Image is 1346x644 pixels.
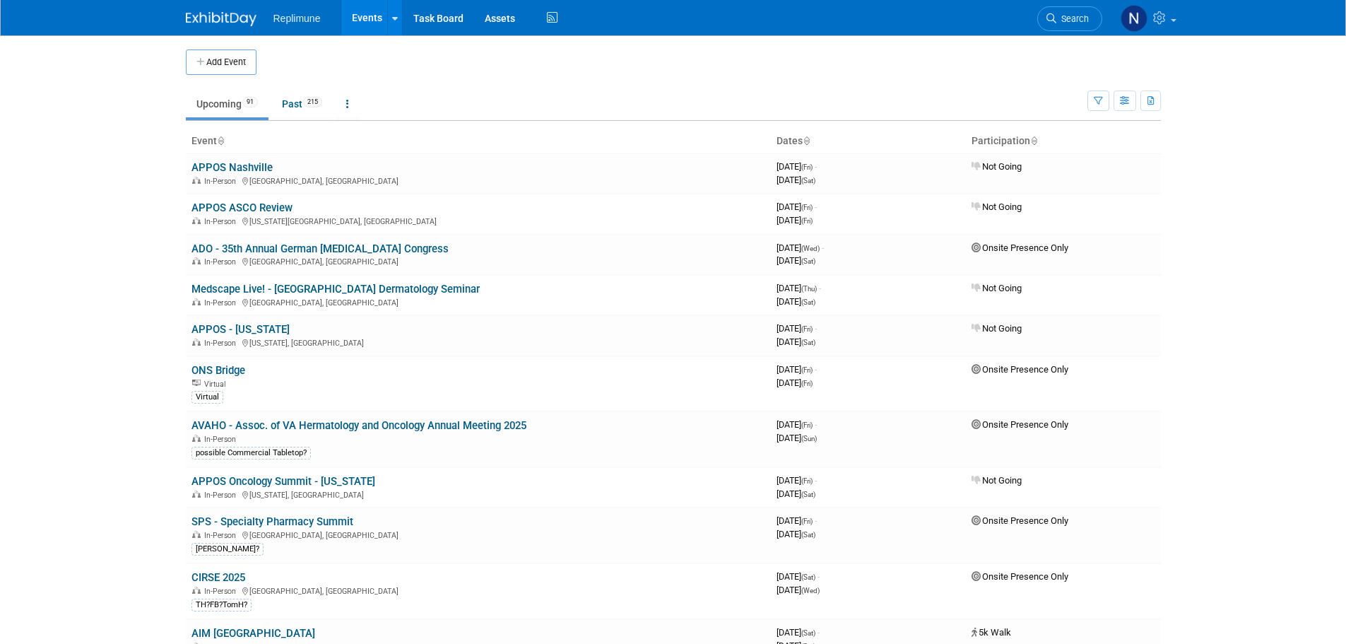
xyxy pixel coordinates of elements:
a: SPS - Specialty Pharmacy Summit [191,515,353,528]
a: AVAHO - Assoc. of VA Hermatology and Oncology Annual Meeting 2025 [191,419,526,432]
span: [DATE] [777,323,817,334]
span: [DATE] [777,488,815,499]
span: In-Person [204,339,240,348]
a: Sort by Start Date [803,135,810,146]
span: (Fri) [801,517,813,525]
div: [US_STATE], [GEOGRAPHIC_DATA] [191,488,765,500]
a: Search [1037,6,1102,31]
span: [DATE] [777,242,824,253]
span: (Fri) [801,325,813,333]
span: Onsite Presence Only [972,364,1068,375]
span: [DATE] [777,336,815,347]
a: APPOS Nashville [191,161,273,174]
span: - [815,419,817,430]
span: (Fri) [801,217,813,225]
div: TH?FB?TomH? [191,599,252,611]
span: [DATE] [777,364,817,375]
div: [PERSON_NAME]? [191,543,264,556]
span: 91 [242,97,258,107]
span: In-Person [204,177,240,186]
img: In-Person Event [192,339,201,346]
a: Medscape Live! - [GEOGRAPHIC_DATA] Dermatology Seminar [191,283,480,295]
a: CIRSE 2025 [191,571,245,584]
span: (Thu) [801,285,817,293]
span: - [819,283,821,293]
a: AIM [GEOGRAPHIC_DATA] [191,627,315,640]
span: Onsite Presence Only [972,571,1068,582]
span: (Wed) [801,245,820,252]
span: In-Person [204,587,240,596]
span: (Sat) [801,257,815,265]
span: - [815,323,817,334]
img: In-Person Event [192,491,201,498]
span: Not Going [972,323,1022,334]
span: [DATE] [777,215,813,226]
span: Onsite Presence Only [972,515,1068,526]
a: APPOS - [US_STATE] [191,323,290,336]
span: [DATE] [777,175,815,185]
span: (Sat) [801,298,815,306]
span: - [815,161,817,172]
span: In-Person [204,435,240,444]
a: APPOS Oncology Summit - [US_STATE] [191,475,375,488]
span: (Sat) [801,531,815,539]
img: In-Person Event [192,257,201,264]
span: Not Going [972,475,1022,486]
span: 215 [303,97,322,107]
span: - [815,475,817,486]
button: Add Event [186,49,256,75]
img: Virtual Event [192,380,201,387]
a: APPOS ASCO Review [191,201,293,214]
div: [GEOGRAPHIC_DATA], [GEOGRAPHIC_DATA] [191,529,765,540]
span: [DATE] [777,283,821,293]
a: Past215 [271,90,333,117]
span: Not Going [972,283,1022,293]
div: [US_STATE][GEOGRAPHIC_DATA], [GEOGRAPHIC_DATA] [191,215,765,226]
span: [DATE] [777,377,813,388]
span: In-Person [204,531,240,540]
span: (Fri) [801,204,813,211]
span: (Wed) [801,587,820,595]
span: Search [1056,13,1089,24]
span: [DATE] [777,296,815,307]
span: Virtual [204,380,230,389]
img: In-Person Event [192,177,201,184]
span: Not Going [972,201,1022,212]
span: - [817,571,820,582]
span: (Fri) [801,366,813,374]
a: Upcoming91 [186,90,268,117]
span: (Sat) [801,177,815,185]
img: In-Person Event [192,298,201,305]
span: [DATE] [777,433,817,443]
div: [GEOGRAPHIC_DATA], [GEOGRAPHIC_DATA] [191,175,765,186]
div: [GEOGRAPHIC_DATA], [GEOGRAPHIC_DATA] [191,255,765,267]
span: - [822,242,824,253]
img: In-Person Event [192,217,201,224]
span: [DATE] [777,571,820,582]
span: [DATE] [777,475,817,486]
span: In-Person [204,298,240,308]
div: [US_STATE], [GEOGRAPHIC_DATA] [191,336,765,348]
div: [GEOGRAPHIC_DATA], [GEOGRAPHIC_DATA] [191,296,765,308]
a: ADO - 35th Annual German [MEDICAL_DATA] Congress [191,242,449,255]
span: (Sat) [801,491,815,498]
span: [DATE] [777,529,815,539]
img: In-Person Event [192,531,201,538]
span: (Fri) [801,421,813,429]
span: [DATE] [777,255,815,266]
div: [GEOGRAPHIC_DATA], [GEOGRAPHIC_DATA] [191,585,765,596]
span: [DATE] [777,419,817,430]
span: Not Going [972,161,1022,172]
span: - [817,627,820,638]
img: ExhibitDay [186,12,256,26]
div: Virtual [191,391,223,404]
span: - [815,201,817,212]
span: (Sun) [801,435,817,443]
span: - [815,364,817,375]
span: In-Person [204,491,240,500]
img: In-Person Event [192,435,201,442]
span: (Sat) [801,573,815,581]
th: Event [186,129,771,153]
span: Onsite Presence Only [972,419,1068,430]
span: (Fri) [801,380,813,387]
